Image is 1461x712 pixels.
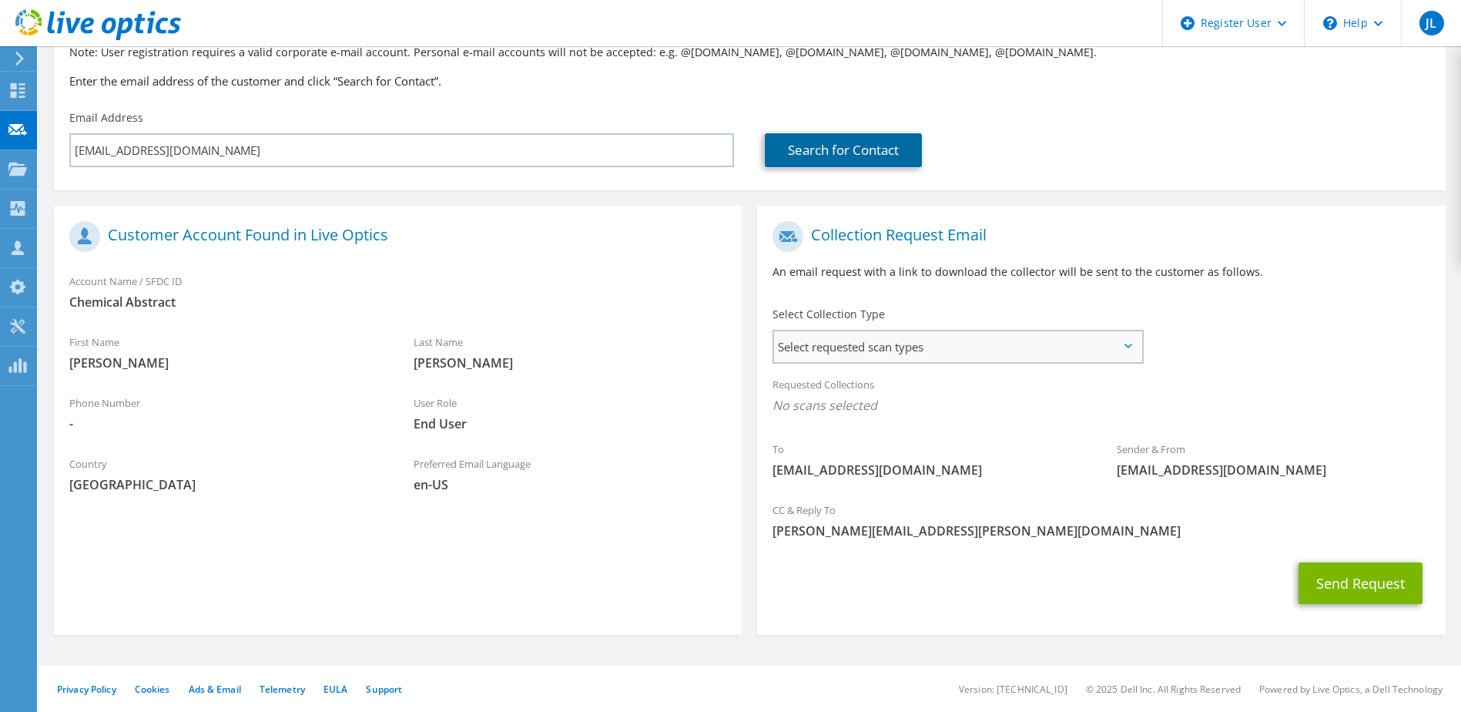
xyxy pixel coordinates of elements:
[69,72,1430,89] h3: Enter the email address of the customer and click “Search for Contact”.
[69,221,719,252] h1: Customer Account Found in Live Optics
[757,433,1101,486] div: To
[757,368,1445,425] div: Requested Collections
[757,494,1445,547] div: CC & Reply To
[1086,683,1241,696] li: © 2025 Dell Inc. All Rights Reserved
[398,326,742,379] div: Last Name
[135,683,170,696] a: Cookies
[774,331,1141,362] span: Select requested scan types
[69,415,383,432] span: -
[1298,563,1422,604] button: Send Request
[1259,683,1443,696] li: Powered by Live Optics, a Dell Technology
[765,133,922,167] a: Search for Contact
[1419,11,1444,35] span: JL
[1101,433,1446,486] div: Sender & From
[260,683,305,696] a: Telemetry
[189,683,241,696] a: Ads & Email
[414,476,727,493] span: en-US
[366,683,402,696] a: Support
[772,221,1422,252] h1: Collection Request Email
[1323,16,1337,30] svg: \n
[772,264,1429,280] p: An email request with a link to download the collector will be sent to the customer as follows.
[54,326,398,379] div: First Name
[69,294,726,311] span: Chemical Abstract
[54,448,398,501] div: Country
[772,462,1086,479] span: [EMAIL_ADDRESS][DOMAIN_NAME]
[398,448,742,501] div: Preferred Email Language
[959,683,1067,696] li: Version: [TECHNICAL_ID]
[54,265,742,318] div: Account Name / SFDC ID
[772,522,1429,539] span: [PERSON_NAME][EMAIL_ADDRESS][PERSON_NAME][DOMAIN_NAME]
[1117,462,1430,479] span: [EMAIL_ADDRESS][DOMAIN_NAME]
[69,354,383,371] span: [PERSON_NAME]
[57,683,116,696] a: Privacy Policy
[772,397,1429,414] span: No scans selected
[772,307,885,322] label: Select Collection Type
[69,110,143,126] label: Email Address
[69,476,383,493] span: [GEOGRAPHIC_DATA]
[69,44,1430,61] p: Note: User registration requires a valid corporate e-mail account. Personal e-mail accounts will ...
[414,415,727,432] span: End User
[398,387,742,440] div: User Role
[414,354,727,371] span: [PERSON_NAME]
[54,387,398,440] div: Phone Number
[323,683,347,696] a: EULA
